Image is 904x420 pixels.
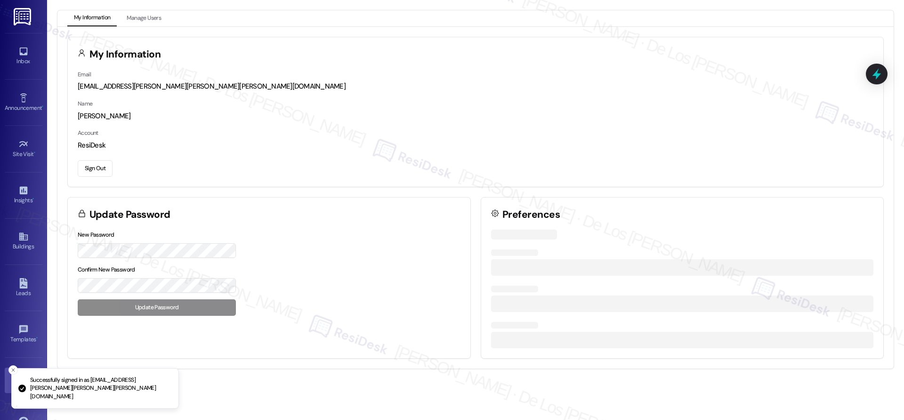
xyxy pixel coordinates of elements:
p: Successfully signed in as [EMAIL_ADDRESS][PERSON_NAME][PERSON_NAME][PERSON_NAME][DOMAIN_NAME] [30,376,171,401]
a: Site Visit • [5,136,42,162]
a: Leads [5,275,42,301]
button: Close toast [8,365,18,375]
a: Account [5,368,42,393]
span: • [34,149,35,156]
label: Name [78,100,93,107]
button: Sign Out [78,160,113,177]
span: • [42,103,43,110]
a: Inbox [5,43,42,69]
span: • [32,196,34,202]
button: Manage Users [120,10,168,26]
button: My Information [67,10,117,26]
h3: My Information [89,49,161,59]
label: Account [78,129,98,137]
h3: Update Password [89,210,170,220]
span: • [36,335,38,341]
label: Email [78,71,91,78]
img: ResiDesk Logo [14,8,33,25]
a: Buildings [5,229,42,254]
div: [PERSON_NAME] [78,111,873,121]
div: ResiDesk [78,140,873,150]
label: Confirm New Password [78,266,135,273]
h3: Preferences [502,210,560,220]
a: Insights • [5,182,42,208]
a: Templates • [5,321,42,347]
label: New Password [78,231,114,239]
div: [EMAIL_ADDRESS][PERSON_NAME][PERSON_NAME][PERSON_NAME][DOMAIN_NAME] [78,82,873,91]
